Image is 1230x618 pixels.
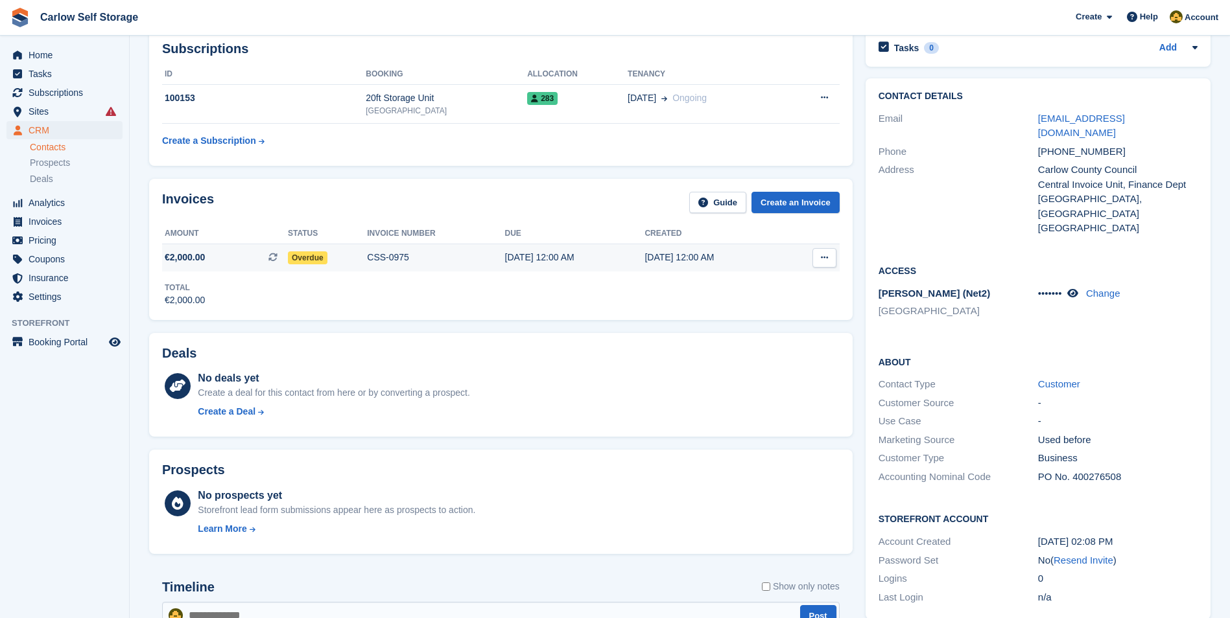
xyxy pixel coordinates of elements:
[198,405,255,418] div: Create a Deal
[1038,378,1080,389] a: Customer
[1038,571,1198,586] div: 0
[762,580,840,593] label: Show only notes
[1185,11,1218,24] span: Account
[505,223,645,244] th: Due
[1038,177,1198,192] div: Central Invoice Unit, Finance Dept
[29,84,106,102] span: Subscriptions
[1140,10,1158,23] span: Help
[1038,221,1198,236] div: [GEOGRAPHIC_DATA]
[29,212,106,231] span: Invoices
[6,194,123,212] a: menu
[1054,555,1113,566] a: Resend Invite
[1038,113,1125,139] a: [EMAIL_ADDRESS][DOMAIN_NAME]
[29,231,106,249] span: Pricing
[879,91,1198,102] h2: Contact Details
[879,414,1038,429] div: Use Case
[879,553,1038,568] div: Password Set
[6,269,123,287] a: menu
[198,371,469,386] div: No deals yet
[30,141,123,154] a: Contacts
[107,334,123,350] a: Preview store
[10,8,30,27] img: stora-icon-8386f47178a22dfd0bd8f6a31ec36ba5ce8667c1dd55bd0f319d3a0aa187defe.svg
[6,333,123,351] a: menu
[366,64,527,85] th: Booking
[879,470,1038,485] div: Accounting Nominal Code
[6,65,123,83] a: menu
[162,134,256,148] div: Create a Subscription
[672,93,707,103] span: Ongoing
[879,433,1038,448] div: Marketing Source
[165,251,205,264] span: €2,000.00
[165,282,205,293] div: Total
[162,346,196,361] h2: Deals
[879,590,1038,605] div: Last Login
[1086,288,1120,299] a: Change
[879,144,1038,159] div: Phone
[1038,396,1198,411] div: -
[879,355,1198,368] h2: About
[6,121,123,139] a: menu
[645,223,785,244] th: Created
[645,251,785,264] div: [DATE] 12:00 AM
[367,223,504,244] th: Invoice number
[751,192,840,213] a: Create an Invoice
[924,42,939,54] div: 0
[879,451,1038,466] div: Customer Type
[162,580,215,595] h2: Timeline
[1170,10,1183,23] img: Kevin Moore
[29,121,106,139] span: CRM
[165,293,205,307] div: €2,000.00
[29,65,106,83] span: Tasks
[6,46,123,64] a: menu
[366,91,527,105] div: 20ft Storage Unit
[29,269,106,287] span: Insurance
[1038,470,1198,485] div: PO No. 400276508
[198,503,475,517] div: Storefront lead form submissions appear here as prospects to action.
[1159,41,1177,56] a: Add
[6,250,123,268] a: menu
[30,157,70,169] span: Prospects
[35,6,143,28] a: Carlow Self Storage
[879,571,1038,586] div: Logins
[6,84,123,102] a: menu
[1038,288,1062,299] span: •••••••
[1038,590,1198,605] div: n/a
[1038,553,1198,568] div: No
[162,223,288,244] th: Amount
[879,264,1198,277] h2: Access
[162,64,366,85] th: ID
[1050,555,1117,566] span: ( )
[527,92,558,105] span: 283
[879,512,1198,525] h2: Storefront Account
[29,102,106,120] span: Sites
[1038,433,1198,448] div: Used before
[6,288,123,306] a: menu
[162,463,225,477] h2: Prospects
[879,396,1038,411] div: Customer Source
[198,405,469,418] a: Create a Deal
[505,251,645,264] div: [DATE] 12:00 AM
[6,231,123,249] a: menu
[1076,10,1102,23] span: Create
[162,192,214,213] h2: Invoices
[1038,192,1198,221] div: [GEOGRAPHIC_DATA], [GEOGRAPHIC_DATA]
[30,156,123,170] a: Prospects
[29,288,106,306] span: Settings
[689,192,746,213] a: Guide
[198,386,469,400] div: Create a deal for this contact from here or by converting a prospect.
[162,91,366,105] div: 100153
[879,111,1038,141] div: Email
[162,129,265,153] a: Create a Subscription
[762,580,770,593] input: Show only notes
[1038,163,1198,177] div: Carlow County Council
[6,212,123,231] a: menu
[367,251,504,264] div: CSS-0975
[198,522,475,536] a: Learn More
[30,173,53,185] span: Deals
[198,522,246,536] div: Learn More
[12,317,129,330] span: Storefront
[1038,534,1198,549] div: [DATE] 02:08 PM
[162,41,840,56] h2: Subscriptions
[1038,451,1198,466] div: Business
[879,534,1038,549] div: Account Created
